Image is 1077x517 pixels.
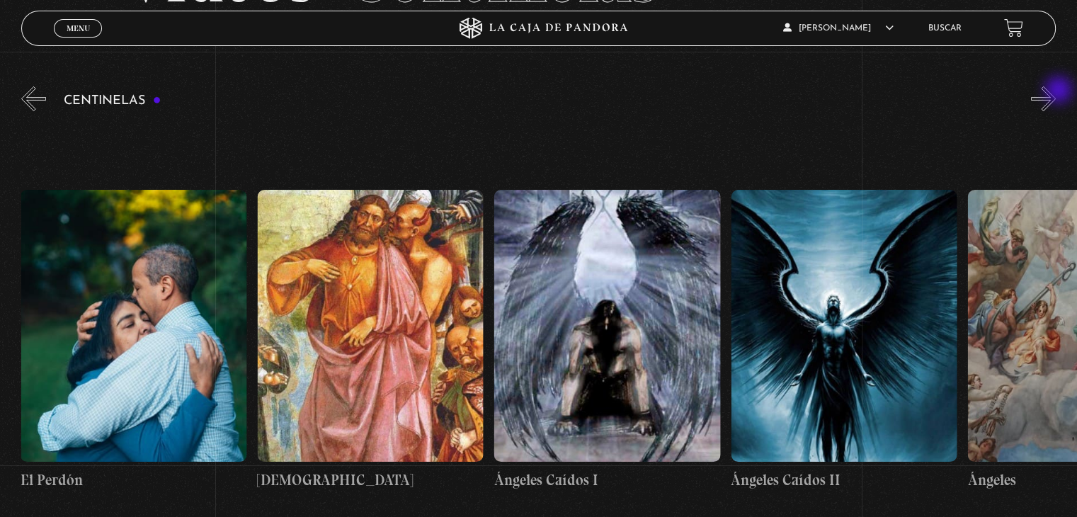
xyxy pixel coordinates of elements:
[62,35,95,45] span: Cerrar
[494,469,720,492] h4: Ángeles Caídos I
[21,469,246,492] h4: El Perdón
[258,469,484,492] h4: [DEMOGRAPHIC_DATA]
[67,24,90,33] span: Menu
[731,469,957,492] h4: Ángeles Caídos II
[928,24,962,33] a: Buscar
[783,24,894,33] span: [PERSON_NAME]
[64,94,161,108] h3: Centinelas
[1031,86,1056,111] button: Next
[1004,18,1023,38] a: View your shopping cart
[21,86,46,111] button: Previous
